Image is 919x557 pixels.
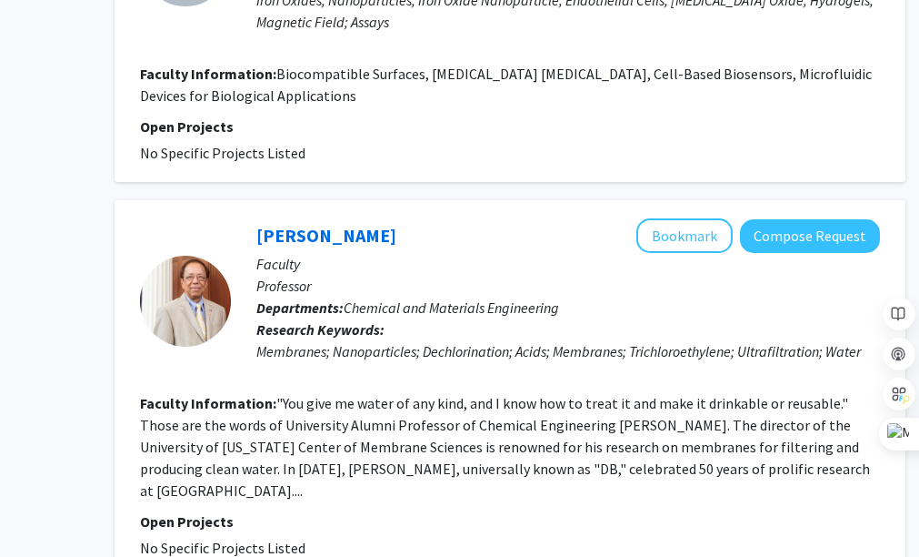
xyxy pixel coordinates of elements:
p: Faculty [256,253,880,275]
button: Compose Request to Dibakar Bhattacharyya [740,219,880,253]
span: No Specific Projects Listed [140,539,305,557]
b: Faculty Information: [140,65,276,83]
span: Chemical and Materials Engineering [344,299,559,317]
b: Departments: [256,299,344,317]
div: Membranes; Nanoparticles; Dechlorination; Acids; Membranes; Trichloroethylene; Ultrafiltration; W... [256,340,880,362]
b: Research Keywords: [256,320,385,339]
p: Open Projects [140,116,880,137]
b: Faculty Information: [140,394,276,412]
fg-read-more: "You give me water of any kind, and I know how to treat it and make it drinkable or reusable." Th... [140,394,870,500]
button: Add Dibakar Bhattacharyya to Bookmarks [636,218,733,253]
fg-read-more: Biocompatible Surfaces, [MEDICAL_DATA] [MEDICAL_DATA], Cell-Based Biosensors, Microfluidic Device... [140,65,872,105]
p: Professor [256,275,880,297]
iframe: Chat [14,475,77,543]
a: [PERSON_NAME] [256,224,396,247]
p: Open Projects [140,511,880,532]
span: No Specific Projects Listed [140,144,305,162]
